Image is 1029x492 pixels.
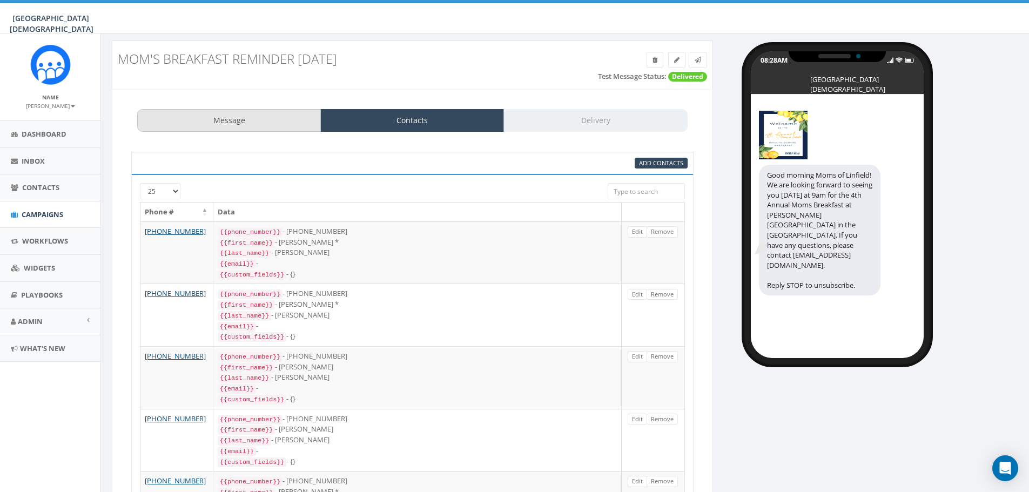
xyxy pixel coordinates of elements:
code: {{phone_number}} [218,415,283,424]
code: {{first_name}} [218,363,275,373]
a: [PHONE_NUMBER] [145,226,206,236]
div: - {} [218,331,617,342]
code: {{last_name}} [218,436,271,446]
div: - [PERSON_NAME] [218,247,617,258]
code: {{last_name}} [218,373,271,383]
span: Workflows [22,236,68,246]
a: Edit [628,289,647,300]
div: - [218,383,617,394]
div: 08:28AM [761,56,788,65]
div: - [PERSON_NAME] * [218,237,617,248]
div: - {} [218,269,617,280]
code: {{last_name}} [218,311,271,321]
code: {{first_name}} [218,238,275,248]
span: Send Test Message [695,55,701,64]
a: Remove [647,414,678,425]
code: {{phone_number}} [218,352,283,362]
a: Message [137,109,321,132]
code: {{last_name}} [218,248,271,258]
div: - [PERSON_NAME] [218,362,617,373]
code: {{first_name}} [218,425,275,435]
img: Rally_Corp_Icon_1.png [30,44,71,85]
div: - [218,321,617,332]
code: {{first_name}} [218,300,275,310]
span: Dashboard [22,129,66,139]
div: [GEOGRAPHIC_DATA][DEMOGRAPHIC_DATA] [810,75,864,80]
code: {{phone_number}} [218,227,283,237]
a: Contacts [320,109,504,132]
span: [GEOGRAPHIC_DATA][DEMOGRAPHIC_DATA] [10,13,93,34]
code: {{custom_fields}} [218,395,286,405]
code: {{email}} [218,447,256,456]
code: {{phone_number}} [218,477,283,487]
div: - [PERSON_NAME] [218,372,617,383]
div: - {} [218,394,617,405]
a: [PHONE_NUMBER] [145,288,206,298]
a: [PERSON_NAME] [26,100,75,110]
div: - [PHONE_NUMBER] [218,226,617,237]
code: {{email}} [218,259,256,269]
span: Add Contacts [639,159,683,167]
div: - [PERSON_NAME] * [218,299,617,310]
a: Edit [628,414,647,425]
small: [PERSON_NAME] [26,102,75,110]
div: - [PERSON_NAME] [218,310,617,321]
a: Remove [647,476,678,487]
div: - [PHONE_NUMBER] [218,476,617,487]
span: Widgets [24,263,55,273]
span: Delete Campaign [653,55,657,64]
h3: Mom's Breakfast Reminder [DATE] [118,52,555,66]
div: - {} [218,456,617,467]
div: - [PERSON_NAME] [218,435,617,446]
span: Admin [18,316,43,326]
a: [PHONE_NUMBER] [145,476,206,486]
div: Open Intercom Messenger [992,455,1018,481]
div: - [218,446,617,456]
div: - [PHONE_NUMBER] [218,288,617,299]
code: {{custom_fields}} [218,270,286,280]
a: Remove [647,226,678,238]
a: Remove [647,289,678,300]
code: {{phone_number}} [218,289,283,299]
a: Edit [628,351,647,362]
div: - [PERSON_NAME] [218,424,617,435]
a: Edit [628,476,647,487]
span: What's New [20,343,65,353]
small: Name [42,93,59,101]
input: Type to search [608,183,685,199]
a: Remove [647,351,678,362]
a: [PHONE_NUMBER] [145,351,206,361]
div: - [PHONE_NUMBER] [218,414,617,424]
th: Phone #: activate to sort column descending [140,203,213,221]
div: Good morning Moms of Linfield! We are looking forward to seeing you [DATE] at 9am for the 4th Ann... [759,165,880,296]
span: Delivered [668,72,707,82]
label: Test Message Status: [598,71,667,82]
a: Edit [628,226,647,238]
span: CSV files only [639,159,683,167]
th: Data [213,203,622,221]
span: Edit Campaign [674,55,680,64]
a: [PHONE_NUMBER] [145,414,206,423]
code: {{custom_fields}} [218,332,286,342]
span: Playbooks [21,290,63,300]
code: {{email}} [218,384,256,394]
span: Contacts [22,183,59,192]
span: Inbox [22,156,45,166]
a: Add Contacts [635,158,688,169]
div: - [218,258,617,269]
code: {{email}} [218,322,256,332]
span: Campaigns [22,210,63,219]
div: - [PHONE_NUMBER] [218,351,617,362]
code: {{custom_fields}} [218,457,286,467]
